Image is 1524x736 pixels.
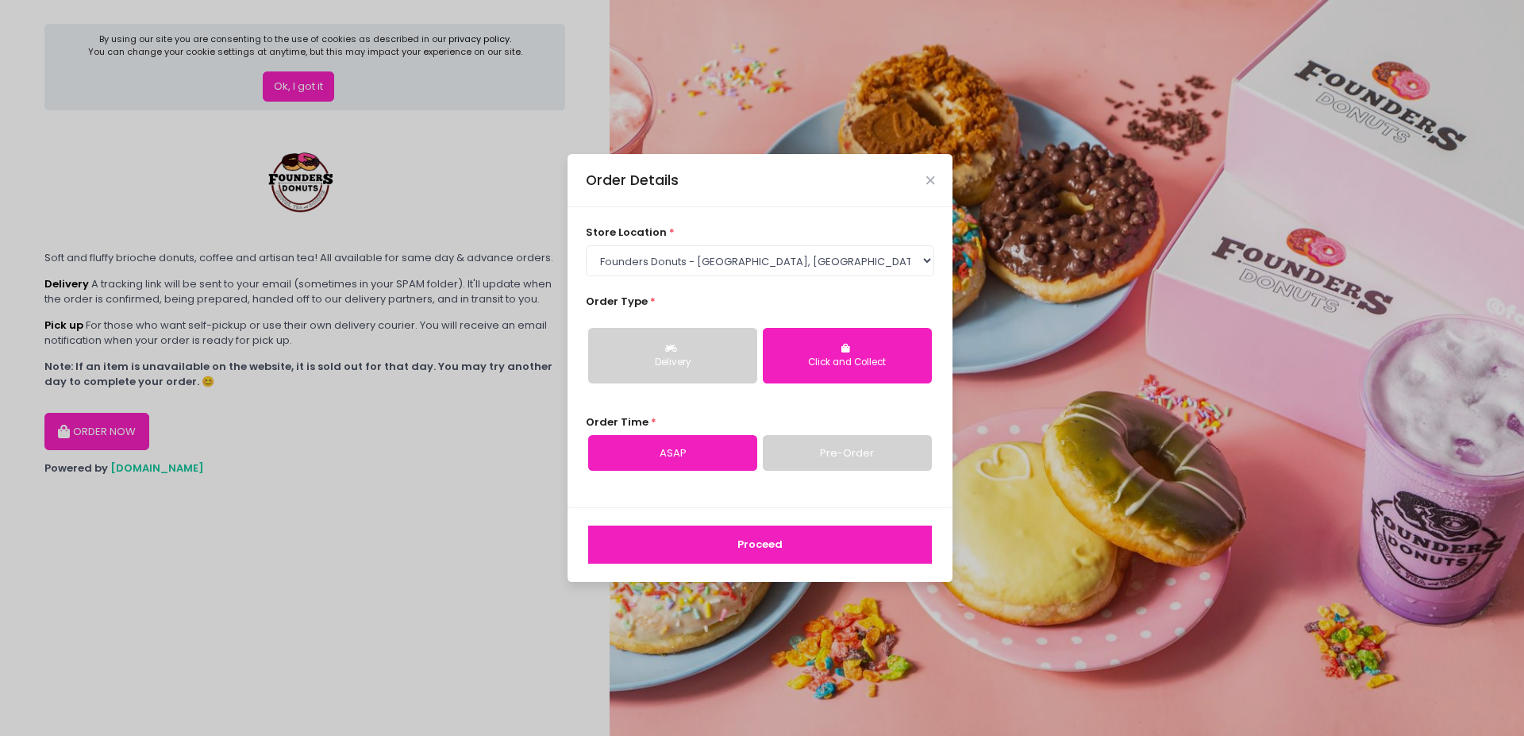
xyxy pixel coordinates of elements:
[588,526,932,564] button: Proceed
[774,356,921,370] div: Click and Collect
[586,414,648,430] span: Order Time
[763,328,932,383] button: Click and Collect
[586,225,667,240] span: store location
[588,435,757,472] a: ASAP
[586,294,648,309] span: Order Type
[763,435,932,472] a: Pre-Order
[599,356,746,370] div: Delivery
[586,170,679,191] div: Order Details
[926,176,934,184] button: Close
[588,328,757,383] button: Delivery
